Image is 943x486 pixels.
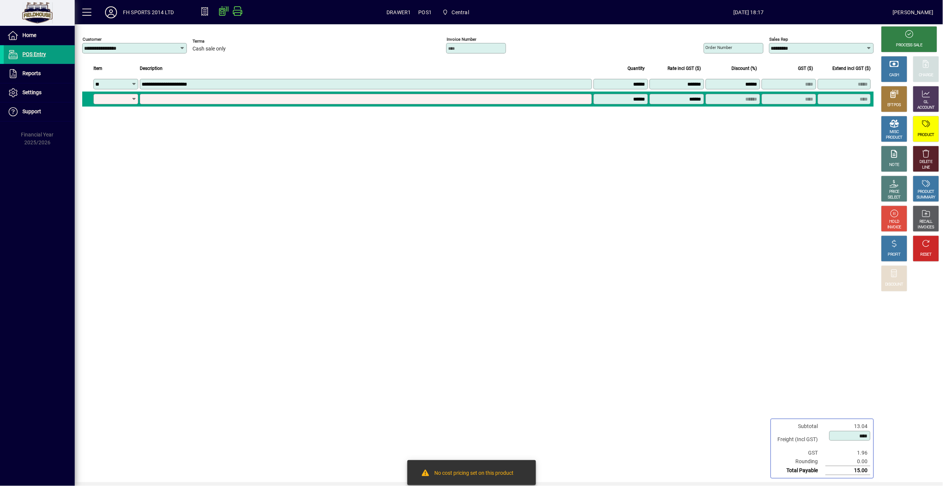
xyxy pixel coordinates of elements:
[4,83,75,102] a: Settings
[140,64,163,73] span: Description
[919,73,934,78] div: CHARGE
[890,162,899,168] div: NOTE
[4,26,75,45] a: Home
[924,99,929,105] div: GL
[888,195,901,200] div: SELECT
[890,73,899,78] div: CASH
[774,431,826,449] td: Freight (Incl GST)
[918,225,934,230] div: INVOICES
[888,252,901,258] div: PROFIT
[605,6,893,18] span: [DATE] 18:17
[123,6,174,18] div: FH SPORTS 2014 LTD
[886,135,903,141] div: PRODUCT
[918,189,934,195] div: PRODUCT
[917,195,936,200] div: SUMMARY
[890,219,899,225] div: HOLD
[192,39,237,44] span: Terms
[93,64,102,73] span: Item
[774,466,826,475] td: Total Payable
[920,219,933,225] div: RECALL
[83,37,102,42] mat-label: Customer
[798,64,813,73] span: GST ($)
[419,6,432,18] span: POS1
[192,46,226,52] span: Cash sale only
[774,422,826,431] td: Subtotal
[826,422,870,431] td: 13.04
[833,64,871,73] span: Extend incl GST ($)
[922,165,930,170] div: LINE
[890,189,900,195] div: PRICE
[439,6,472,19] span: Central
[452,6,469,18] span: Central
[22,51,46,57] span: POS Entry
[22,108,41,114] span: Support
[628,64,645,73] span: Quantity
[896,43,922,48] div: PROCESS SALE
[4,64,75,83] a: Reports
[887,225,901,230] div: INVOICE
[706,45,733,50] mat-label: Order number
[918,132,934,138] div: PRODUCT
[447,37,477,42] mat-label: Invoice number
[918,105,935,111] div: ACCOUNT
[893,6,934,18] div: [PERSON_NAME]
[435,469,514,478] div: No cost pricing set on this product
[22,32,36,38] span: Home
[826,457,870,466] td: 0.00
[826,466,870,475] td: 15.00
[4,102,75,121] a: Support
[732,64,757,73] span: Discount (%)
[386,6,411,18] span: DRAWER1
[890,129,899,135] div: MISC
[770,37,788,42] mat-label: Sales rep
[885,282,903,287] div: DISCOUNT
[920,159,933,165] div: DELETE
[774,457,826,466] td: Rounding
[888,102,902,108] div: EFTPOS
[22,89,41,95] span: Settings
[22,70,41,76] span: Reports
[774,449,826,457] td: GST
[826,449,870,457] td: 1.96
[668,64,701,73] span: Rate incl GST ($)
[921,252,932,258] div: RESET
[99,6,123,19] button: Profile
